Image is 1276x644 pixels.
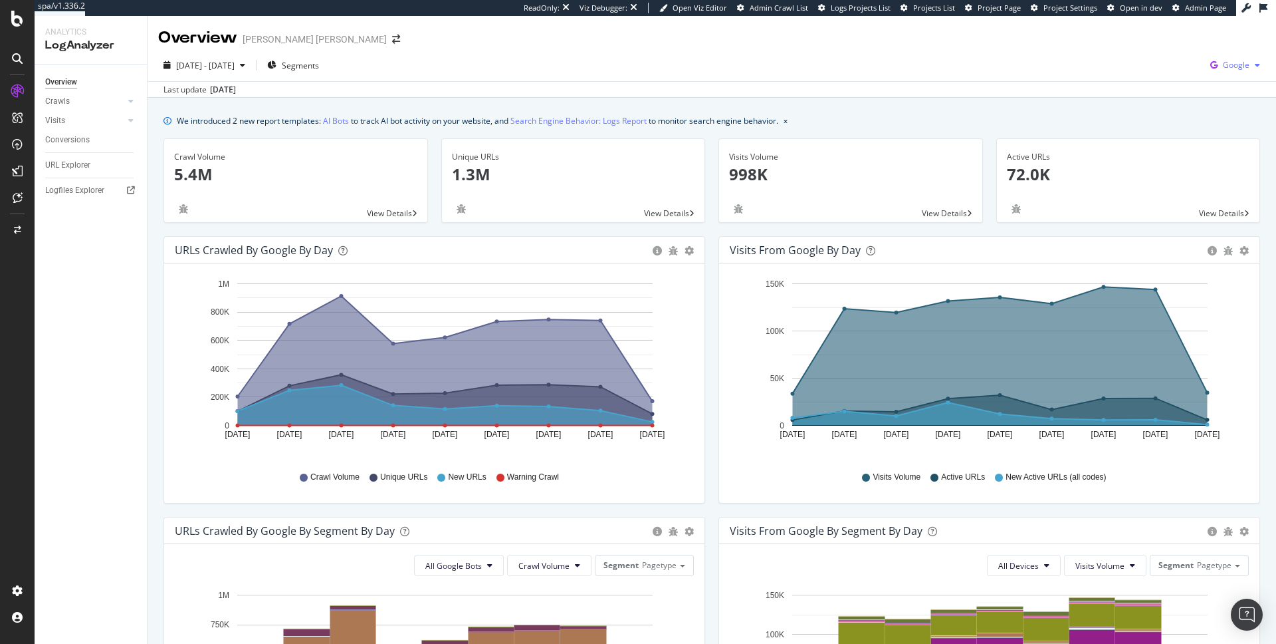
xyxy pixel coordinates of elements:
[1195,430,1220,439] text: [DATE]
[45,94,70,108] div: Crawls
[175,243,333,257] div: URLs Crawled by Google by day
[913,3,955,13] span: Projects List
[673,3,727,13] span: Open Viz Editor
[603,560,639,571] span: Segment
[211,393,229,402] text: 200K
[766,630,784,639] text: 100K
[1007,204,1025,214] div: bug
[414,555,504,576] button: All Google Bots
[1205,55,1265,76] button: Google
[669,246,678,255] div: bug
[174,151,417,163] div: Crawl Volume
[507,472,559,483] span: Warning Crawl
[45,75,138,89] a: Overview
[730,274,1249,459] svg: A chart.
[884,430,909,439] text: [DATE]
[1223,59,1249,71] span: Google
[45,75,77,89] div: Overview
[653,246,662,255] div: circle-info
[873,472,920,483] span: Visits Volume
[510,114,647,128] a: Search Engine Behavior: Logs Report
[262,55,324,76] button: Segments
[45,158,90,172] div: URL Explorer
[1120,3,1162,13] span: Open in dev
[177,114,778,128] div: We introduced 2 new report templates: to track AI bot activity on your website, and to monitor se...
[45,27,136,38] div: Analytics
[729,151,972,163] div: Visits Volume
[211,308,229,317] text: 800K
[780,111,791,130] button: close banner
[1208,246,1217,255] div: circle-info
[978,3,1021,13] span: Project Page
[580,3,627,13] div: Viz Debugger:
[452,204,471,214] div: bug
[1158,560,1194,571] span: Segment
[998,560,1039,571] span: All Devices
[1039,430,1065,439] text: [DATE]
[329,430,354,439] text: [DATE]
[1075,560,1124,571] span: Visits Volume
[163,114,1260,128] div: info banner
[45,94,124,108] a: Crawls
[831,3,891,13] span: Logs Projects List
[380,472,427,483] span: Unique URLs
[832,430,857,439] text: [DATE]
[45,114,124,128] a: Visits
[225,430,251,439] text: [DATE]
[1007,163,1250,186] p: 72.0K
[1107,3,1162,13] a: Open in dev
[507,555,591,576] button: Crawl Volume
[1064,555,1146,576] button: Visits Volume
[211,365,229,374] text: 400K
[1223,527,1233,536] div: bug
[392,35,400,44] div: arrow-right-arrow-left
[425,560,482,571] span: All Google Bots
[175,274,694,459] svg: A chart.
[174,163,417,186] p: 5.4M
[45,158,138,172] a: URL Explorer
[484,430,510,439] text: [DATE]
[1239,527,1249,536] div: gear
[1031,3,1097,13] a: Project Settings
[1185,3,1226,13] span: Admin Page
[452,163,695,186] p: 1.3M
[780,421,784,430] text: 0
[174,204,193,214] div: bug
[211,620,229,629] text: 750K
[243,33,387,46] div: [PERSON_NAME] [PERSON_NAME]
[659,3,727,13] a: Open Viz Editor
[730,524,922,538] div: Visits from Google By Segment By Day
[1223,246,1233,255] div: bug
[175,524,395,538] div: URLs Crawled by Google By Segment By Day
[936,430,961,439] text: [DATE]
[640,430,665,439] text: [DATE]
[685,527,694,536] div: gear
[642,560,677,571] span: Pagetype
[922,208,967,219] span: View Details
[381,430,406,439] text: [DATE]
[323,114,349,128] a: AI Bots
[988,430,1013,439] text: [DATE]
[282,60,319,71] span: Segments
[176,60,235,71] span: [DATE] - [DATE]
[730,243,861,257] div: Visits from Google by day
[1007,151,1250,163] div: Active URLs
[588,430,613,439] text: [DATE]
[766,591,784,600] text: 150K
[965,3,1021,13] a: Project Page
[766,279,784,289] text: 150K
[45,38,136,53] div: LogAnalyzer
[1043,3,1097,13] span: Project Settings
[1006,472,1106,483] span: New Active URLs (all codes)
[1208,527,1217,536] div: circle-info
[901,3,955,13] a: Projects List
[45,184,138,198] a: Logfiles Explorer
[163,84,236,96] div: Last update
[218,591,229,600] text: 1M
[452,151,695,163] div: Unique URLs
[1143,430,1168,439] text: [DATE]
[766,327,784,336] text: 100K
[211,336,229,345] text: 600K
[448,472,486,483] span: New URLs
